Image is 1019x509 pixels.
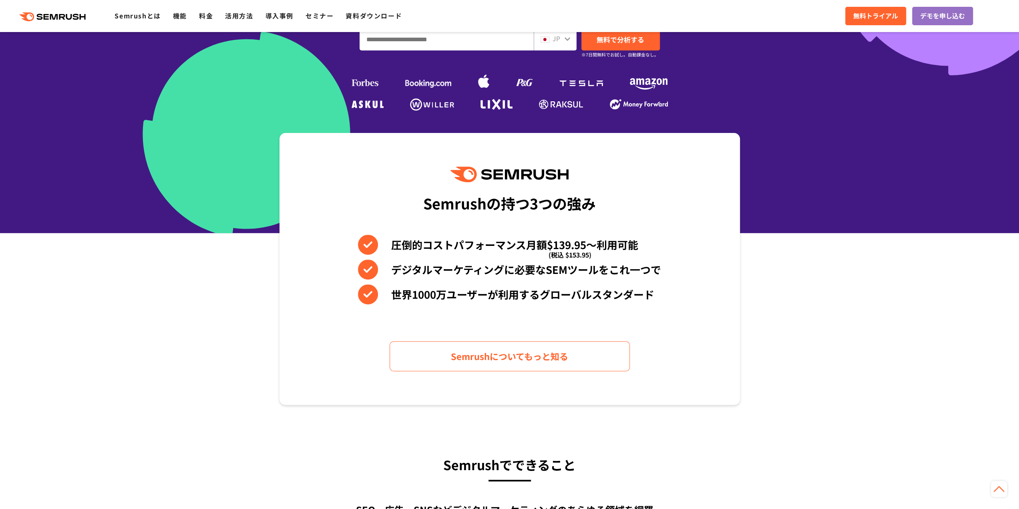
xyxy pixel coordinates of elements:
[358,260,661,280] li: デジタルマーケティングに必要なSEMツールをこれ一つで
[358,235,661,255] li: 圧倒的コストパフォーマンス月額$139.95〜利用可能
[199,11,213,20] a: 料金
[912,7,973,25] a: デモを申し込む
[581,51,659,58] small: ※7日間無料でお試し。自動課金なし。
[853,11,898,21] span: 無料トライアル
[450,167,568,182] img: Semrush
[553,34,560,43] span: JP
[845,7,906,25] a: 無料トライアル
[305,11,334,20] a: セミナー
[920,11,965,21] span: デモを申し込む
[265,11,293,20] a: 導入事例
[451,349,568,363] span: Semrushについてもっと知る
[115,11,161,20] a: Semrushとは
[358,284,661,304] li: 世界1000万ユーザーが利用するグローバルスタンダード
[597,34,644,44] span: 無料で分析する
[549,245,591,265] span: (税込 $153.95)
[423,188,596,218] div: Semrushの持つ3つの強み
[225,11,253,20] a: 活用方法
[279,454,740,475] h3: Semrushでできること
[581,28,660,50] a: 無料で分析する
[360,28,533,50] input: ドメイン、キーワードまたはURLを入力してください
[346,11,402,20] a: 資料ダウンロード
[390,341,630,371] a: Semrushについてもっと知る
[173,11,187,20] a: 機能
